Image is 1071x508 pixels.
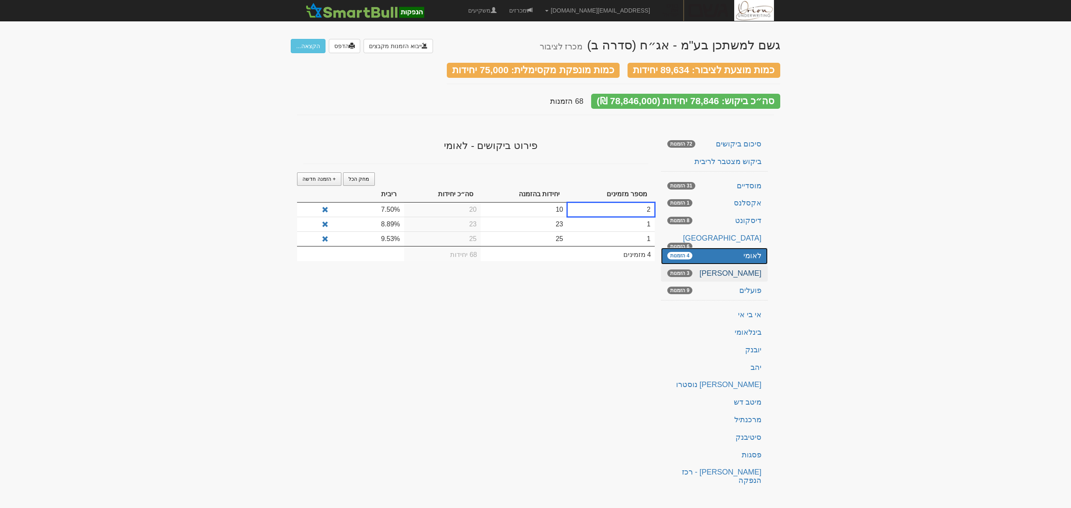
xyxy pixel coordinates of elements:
[481,203,567,217] td: 10
[667,217,692,224] span: 8 הזמנות
[333,186,404,203] th: ריבית
[667,287,692,294] span: 9 הזמנות
[404,246,481,261] td: 68 יחידות
[481,231,567,246] td: 25
[661,447,768,464] a: פסגות
[661,265,768,282] a: [PERSON_NAME]
[661,307,768,323] a: אי בי אי
[567,203,655,217] td: 2
[667,269,692,277] span: 3 הזמנות
[661,230,768,247] a: [GEOGRAPHIC_DATA]
[661,154,768,170] a: ביקוש מצטבר לריבית
[661,377,768,393] a: [PERSON_NAME] נוסטרו
[567,231,655,246] td: 1
[404,217,481,231] td: 23
[404,186,481,203] th: סה״כ יחידות
[567,217,655,231] td: 1
[404,231,481,246] td: 25
[540,38,780,52] div: גשם למשתכן בע"מ - אג״ח (סדרה ב)
[348,176,369,182] span: מחק הכל
[667,199,692,207] span: 1 הזמנות
[591,94,780,109] div: סה״כ ביקוש: 78,846 יחידות (78,846,000 ₪)
[661,195,768,212] a: אקסלנס
[661,464,768,489] a: [PERSON_NAME] - רכז הנפקה
[667,140,695,148] span: 72 הזמנות
[481,217,567,231] td: 23
[291,39,325,53] button: הקצאה...
[661,394,768,411] a: מיטב דש
[661,342,768,359] a: יובנק
[333,217,404,231] td: 8.89%
[302,176,336,182] span: + הזמנה חדשה
[667,252,692,259] span: 4 הזמנות
[661,178,768,195] a: מוסדיים
[550,97,583,105] span: 68 הזמנות
[329,39,360,53] a: הדפס
[333,203,404,217] td: 7.50%
[297,172,341,186] a: + הזמנה חדשה
[447,63,620,78] div: כמות מונפקת מקסימלית: 75,000 יחידות
[364,39,433,53] button: ייבוא הזמנות מקבצים
[628,63,780,78] div: כמות מוצעת לציבור: 89,634 יחידות
[333,231,404,246] td: 9.53%
[667,182,695,190] span: 31 הזמנות
[661,136,768,153] a: סיכום ביקושים
[567,186,655,203] th: מספר מזמינים
[667,243,692,250] span: 6 הזמנות
[661,324,768,341] a: בינלאומי
[343,172,375,186] a: מחק הכל
[481,186,567,203] th: יחידות בהזמנה
[303,2,426,19] img: SmartBull Logo
[567,246,655,261] td: 4 מזמינים
[661,429,768,446] a: סיטיבנק
[661,412,768,428] a: מרכנתיל
[404,203,481,217] td: 20
[416,140,565,151] h3: פירוט ביקושים - לאומי
[661,359,768,376] a: יהב
[661,213,768,229] a: דיסקונט
[540,42,583,51] small: מכרז לציבור
[661,248,768,264] a: לאומי
[661,282,768,299] a: פועלים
